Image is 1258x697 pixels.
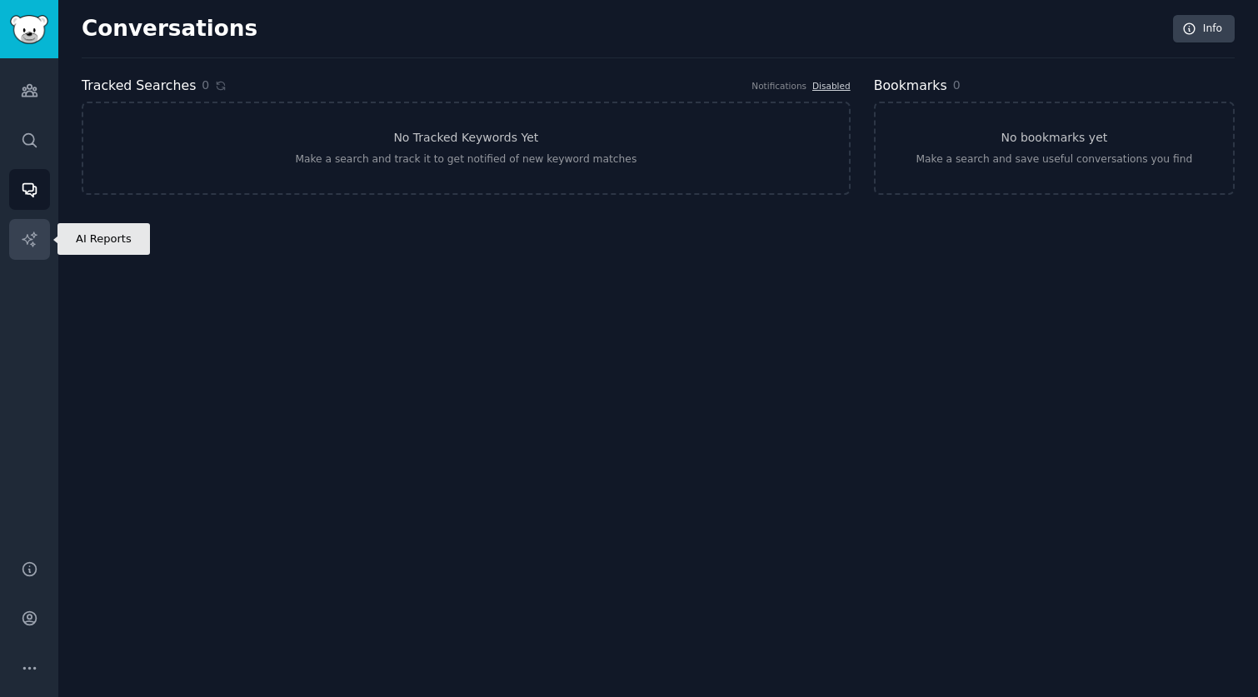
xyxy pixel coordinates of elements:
a: Info [1173,15,1235,43]
h3: No Tracked Keywords Yet [393,129,538,147]
a: No Tracked Keywords YetMake a search and track it to get notified of new keyword matches [82,102,851,195]
span: 0 [953,78,961,92]
h2: Bookmarks [874,76,947,97]
h3: No bookmarks yet [1001,129,1107,147]
h2: Tracked Searches [82,76,196,97]
a: No bookmarks yetMake a search and save useful conversations you find [874,102,1235,195]
img: GummySearch logo [10,15,48,44]
div: Notifications [751,80,806,92]
div: Make a search and track it to get notified of new keyword matches [295,152,636,167]
a: Disabled [812,81,851,91]
span: 0 [202,77,209,94]
h2: Conversations [82,16,257,42]
div: Make a search and save useful conversations you find [916,152,1192,167]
